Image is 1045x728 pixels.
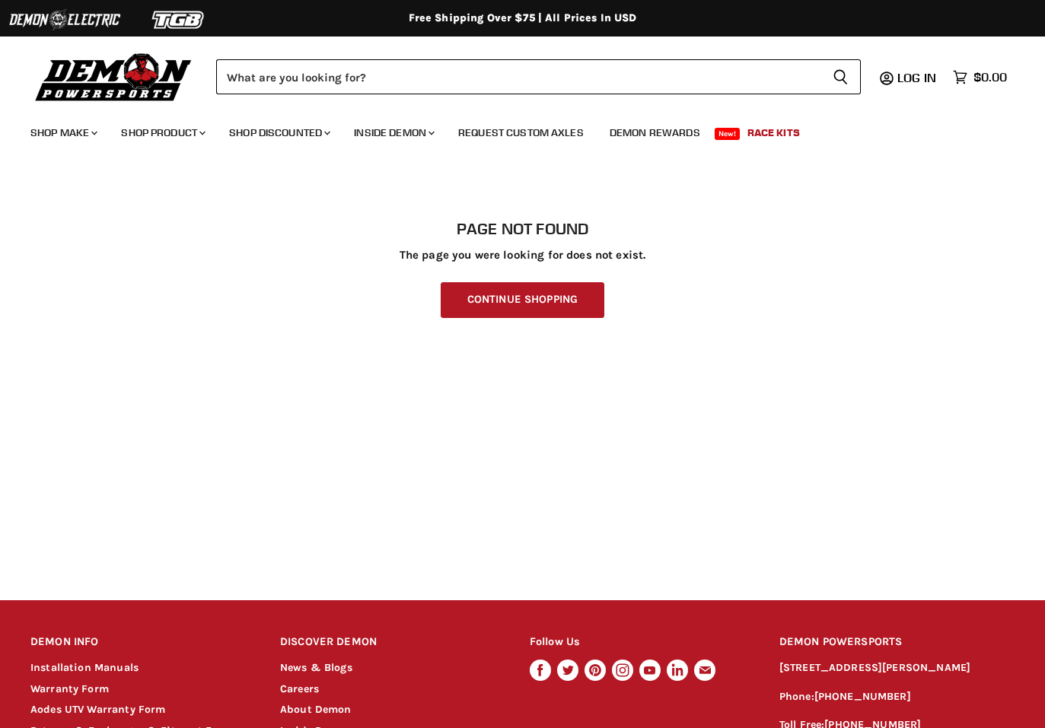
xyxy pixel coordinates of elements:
span: $0.00 [973,70,1007,84]
a: Race Kits [736,117,811,148]
a: Demon Rewards [598,117,712,148]
a: Inside Demon [342,117,444,148]
a: Shop Product [110,117,215,148]
button: Search [820,59,861,94]
p: [STREET_ADDRESS][PERSON_NAME] [779,660,1015,677]
a: About Demon [280,703,352,716]
p: Phone: [779,688,1015,706]
h2: Follow Us [530,625,750,660]
h2: DEMON INFO [30,625,251,660]
form: Product [216,59,861,94]
a: News & Blogs [280,661,352,674]
img: Demon Electric Logo 2 [8,5,122,34]
span: Log in [897,70,936,85]
img: Demon Powersports [30,49,197,103]
p: The page you were looking for does not exist. [30,249,1015,262]
a: $0.00 [945,66,1015,88]
a: [PHONE_NUMBER] [814,690,911,703]
a: Shop Discounted [218,117,339,148]
a: Shop Make [19,117,107,148]
a: Installation Manuals [30,661,139,674]
a: Careers [280,682,319,695]
a: Request Custom Axles [447,117,595,148]
h2: DISCOVER DEMON [280,625,501,660]
a: Continue Shopping [441,282,604,318]
h1: Page not found [30,220,1015,238]
h2: DEMON POWERSPORTS [779,625,1015,660]
ul: Main menu [19,111,1003,148]
a: Log in [890,71,945,84]
img: TGB Logo 2 [122,5,236,34]
span: New! [715,128,741,140]
a: Aodes UTV Warranty Form [30,703,165,716]
input: Search [216,59,820,94]
a: Warranty Form [30,682,109,695]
